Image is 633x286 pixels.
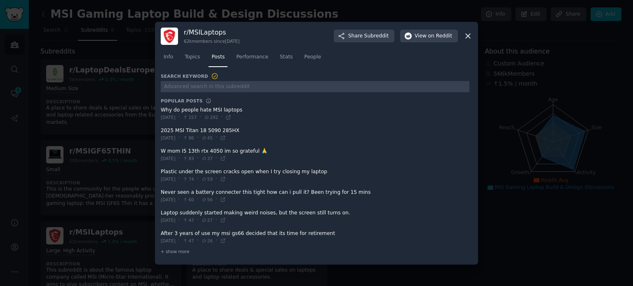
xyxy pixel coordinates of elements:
[183,197,194,202] span: 60
[202,156,213,161] span: 37
[216,237,217,244] span: ·
[183,156,194,161] span: 83
[202,197,213,202] span: 56
[199,114,201,121] span: ·
[185,53,200,61] span: Topics
[202,176,213,182] span: 59
[182,51,203,67] a: Topics
[178,237,180,244] span: ·
[209,51,227,67] a: Posts
[183,176,194,182] span: 74
[184,28,239,37] h3: r/ MSILaptops
[161,135,176,141] span: [DATE]
[202,135,213,141] span: 45
[216,216,217,224] span: ·
[216,134,217,142] span: ·
[161,238,176,244] span: [DATE]
[202,217,213,223] span: 27
[221,114,223,121] span: ·
[183,217,194,223] span: 47
[202,238,213,244] span: 26
[415,33,452,40] span: View
[161,249,190,254] span: + show more
[161,81,469,92] input: Advanced search in this subreddit
[183,135,194,141] span: 86
[197,134,199,142] span: ·
[178,216,180,224] span: ·
[178,155,180,162] span: ·
[197,175,199,183] span: ·
[161,197,176,202] span: [DATE]
[334,30,394,43] button: ShareSubreddit
[304,53,321,61] span: People
[161,176,176,182] span: [DATE]
[161,28,178,45] img: MSILaptops
[197,155,199,162] span: ·
[178,134,180,142] span: ·
[211,53,225,61] span: Posts
[216,196,217,203] span: ·
[161,98,203,104] h3: Popular Posts
[161,114,176,120] span: [DATE]
[400,30,458,43] button: Viewon Reddit
[197,237,199,244] span: ·
[301,51,324,67] a: People
[161,217,176,223] span: [DATE]
[161,156,176,161] span: [DATE]
[216,175,217,183] span: ·
[161,51,176,67] a: Info
[178,196,180,203] span: ·
[364,33,389,40] span: Subreddit
[280,53,293,61] span: Stats
[233,51,271,67] a: Performance
[277,51,295,67] a: Stats
[164,53,173,61] span: Info
[197,196,199,203] span: ·
[236,53,268,61] span: Performance
[178,114,180,121] span: ·
[183,238,194,244] span: 47
[348,33,389,40] span: Share
[183,114,197,120] span: 157
[428,33,452,40] span: on Reddit
[184,38,239,44] div: 62k members since [DATE]
[216,155,217,162] span: ·
[178,175,180,183] span: ·
[204,114,218,120] span: 292
[197,216,199,224] span: ·
[161,72,218,80] h3: Search Keyword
